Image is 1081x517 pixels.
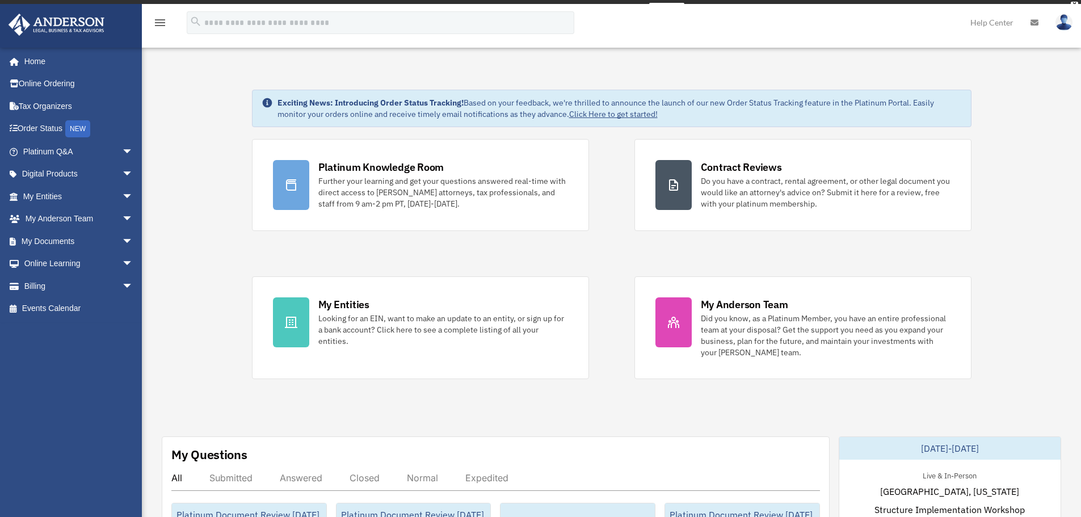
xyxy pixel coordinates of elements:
[634,276,971,379] a: My Anderson Team Did you know, as a Platinum Member, you have an entire professional team at your...
[8,275,150,297] a: Billingarrow_drop_down
[122,163,145,186] span: arrow_drop_down
[8,230,150,253] a: My Documentsarrow_drop_down
[569,109,658,119] a: Click Here to get started!
[8,297,150,320] a: Events Calendar
[318,313,568,347] div: Looking for an EIN, want to make an update to an entity, or sign up for a bank account? Click her...
[252,139,589,231] a: Platinum Knowledge Room Further your learning and get your questions answered real-time with dire...
[701,175,950,209] div: Do you have a contract, rental agreement, or other legal document you would like an attorney's ad...
[171,472,182,484] div: All
[407,472,438,484] div: Normal
[5,14,108,36] img: Anderson Advisors Platinum Portal
[397,3,645,16] div: Get a chance to win 6 months of Platinum for free just by filling out this
[318,160,444,174] div: Platinum Knowledge Room
[65,120,90,137] div: NEW
[252,276,589,379] a: My Entities Looking for an EIN, want to make an update to an entity, or sign up for a bank accoun...
[880,485,1019,498] span: [GEOGRAPHIC_DATA], [US_STATE]
[318,297,369,312] div: My Entities
[122,208,145,231] span: arrow_drop_down
[8,253,150,275] a: Online Learningarrow_drop_down
[122,140,145,163] span: arrow_drop_down
[8,140,150,163] a: Platinum Q&Aarrow_drop_down
[634,139,971,231] a: Contract Reviews Do you have a contract, rental agreement, or other legal document you would like...
[839,437,1061,460] div: [DATE]-[DATE]
[280,472,322,484] div: Answered
[8,50,145,73] a: Home
[8,117,150,141] a: Order StatusNEW
[8,73,150,95] a: Online Ordering
[350,472,380,484] div: Closed
[277,98,464,108] strong: Exciting News: Introducing Order Status Tracking!
[465,472,508,484] div: Expedited
[701,313,950,358] div: Did you know, as a Platinum Member, you have an entire professional team at your disposal? Get th...
[122,230,145,253] span: arrow_drop_down
[153,20,167,30] a: menu
[914,469,986,481] div: Live & In-Person
[190,15,202,28] i: search
[1071,2,1078,9] div: close
[122,275,145,298] span: arrow_drop_down
[277,97,962,120] div: Based on your feedback, we're thrilled to announce the launch of our new Order Status Tracking fe...
[701,297,788,312] div: My Anderson Team
[318,175,568,209] div: Further your learning and get your questions answered real-time with direct access to [PERSON_NAM...
[8,208,150,230] a: My Anderson Teamarrow_drop_down
[122,185,145,208] span: arrow_drop_down
[874,503,1025,516] span: Structure Implementation Workshop
[701,160,782,174] div: Contract Reviews
[649,3,684,16] a: survey
[8,185,150,208] a: My Entitiesarrow_drop_down
[209,472,253,484] div: Submitted
[8,163,150,186] a: Digital Productsarrow_drop_down
[122,253,145,276] span: arrow_drop_down
[171,446,247,463] div: My Questions
[1055,14,1072,31] img: User Pic
[8,95,150,117] a: Tax Organizers
[153,16,167,30] i: menu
